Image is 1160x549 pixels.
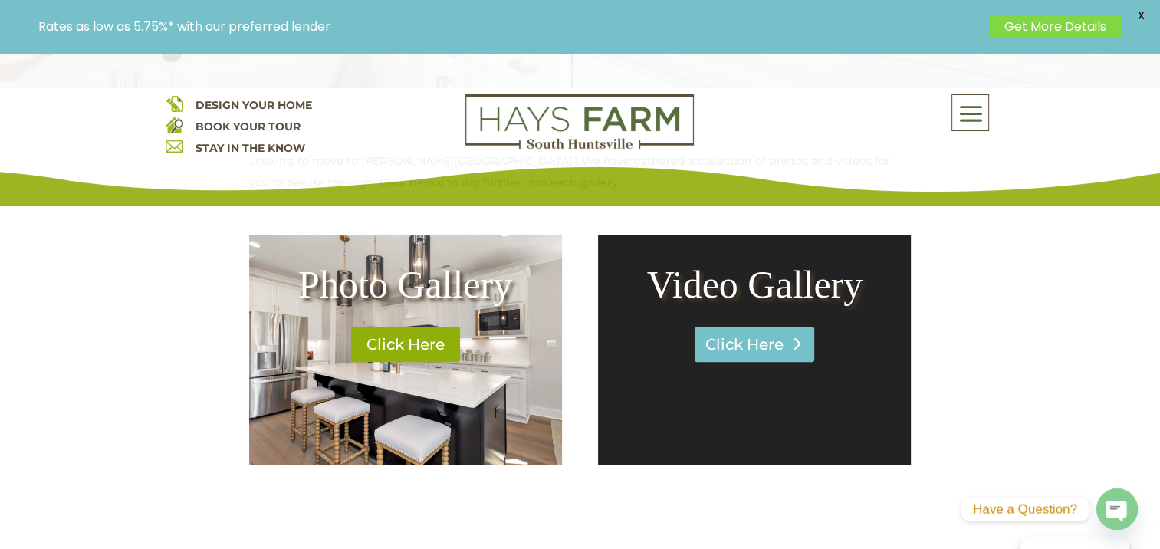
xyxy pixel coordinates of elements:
[195,141,304,155] a: STAY IN THE KNOW
[195,120,300,133] a: BOOK YOUR TOUR
[195,98,311,112] a: DESIGN YOUR HOME
[629,265,880,311] h2: Video Gallery
[280,265,531,311] h2: Photo Gallery
[1129,4,1152,27] span: X
[166,116,183,133] img: book your home tour
[166,94,183,112] img: design your home
[465,94,694,150] img: Logo
[695,327,814,362] a: Click Here
[465,139,694,153] a: hays farm homes huntsville development
[351,327,460,362] a: Click Here
[38,19,981,34] p: Rates as low as 5.75%* with our preferred lender
[989,15,1122,38] a: Get More Details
